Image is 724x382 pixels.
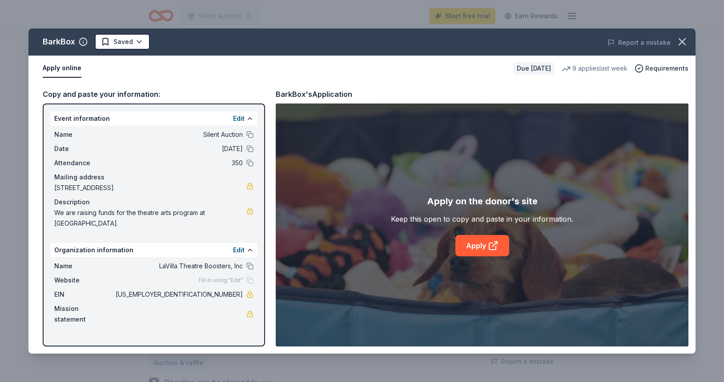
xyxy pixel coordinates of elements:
[113,36,133,47] span: Saved
[455,235,509,256] a: Apply
[54,172,253,183] div: Mailing address
[427,194,538,208] div: Apply on the donor's site
[276,88,352,100] div: BarkBox's Application
[43,88,265,100] div: Copy and paste your information:
[95,34,150,50] button: Saved
[54,275,114,286] span: Website
[54,261,114,271] span: Name
[54,289,114,300] span: EIN
[54,197,253,207] div: Description
[54,143,114,154] span: Date
[43,59,81,78] button: Apply online
[114,129,243,140] span: Silent Auction
[54,158,114,168] span: Attendance
[114,158,243,168] span: 350
[114,261,243,271] span: LaVilla Theatre Boosters, Inc
[54,183,246,193] span: [STREET_ADDRESS]
[114,289,243,300] span: [US_EMPLOYER_IDENTIFICATION_NUMBER]
[645,63,688,74] span: Requirements
[54,207,246,229] span: We are raising funds for the theatre arts program at [GEOGRAPHIC_DATA].
[54,303,114,325] span: Mission statement
[233,245,245,255] button: Edit
[43,35,75,49] div: BarkBox
[607,37,671,48] button: Report a mistake
[199,277,243,284] span: Fill in using "Edit"
[562,63,627,74] div: 9 applies last week
[51,111,257,126] div: Event information
[51,243,257,257] div: Organization information
[391,214,573,224] div: Keep this open to copy and paste in your information.
[114,143,243,154] span: [DATE]
[233,113,245,124] button: Edit
[513,62,555,75] div: Due [DATE]
[54,129,114,140] span: Name
[635,63,688,74] button: Requirements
